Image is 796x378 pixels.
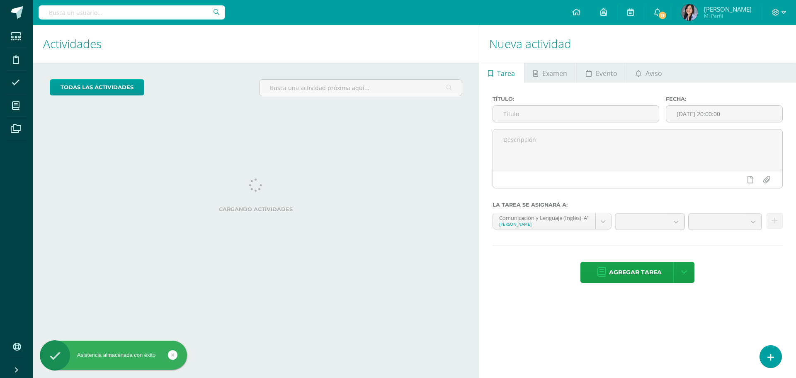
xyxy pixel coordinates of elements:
[39,5,225,20] input: Busca un usuario...
[704,12,752,20] span: Mi Perfil
[524,63,576,83] a: Examen
[499,221,589,227] div: [PERSON_NAME]
[681,4,698,21] img: 055d0232309eceac77de527047121526.png
[43,25,469,63] h1: Actividades
[577,63,626,83] a: Evento
[666,106,782,122] input: Fecha de entrega
[626,63,671,83] a: Aviso
[50,79,144,95] a: todas las Actividades
[499,213,589,221] div: Comunicación y Lenguaje (Inglés) 'A'
[260,80,461,96] input: Busca una actividad próxima aquí...
[596,63,617,83] span: Evento
[479,63,524,83] a: Tarea
[666,96,783,102] label: Fecha:
[658,11,667,20] span: 11
[493,96,659,102] label: Título:
[542,63,567,83] span: Examen
[497,63,515,83] span: Tarea
[489,25,786,63] h1: Nueva actividad
[493,213,611,229] a: Comunicación y Lenguaje (Inglés) 'A'[PERSON_NAME]
[50,206,462,212] label: Cargando actividades
[493,202,783,208] label: La tarea se asignará a:
[40,351,187,359] div: Asistencia almacenada con éxito
[609,262,662,283] span: Agregar tarea
[646,63,662,83] span: Aviso
[704,5,752,13] span: [PERSON_NAME]
[493,106,659,122] input: Título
